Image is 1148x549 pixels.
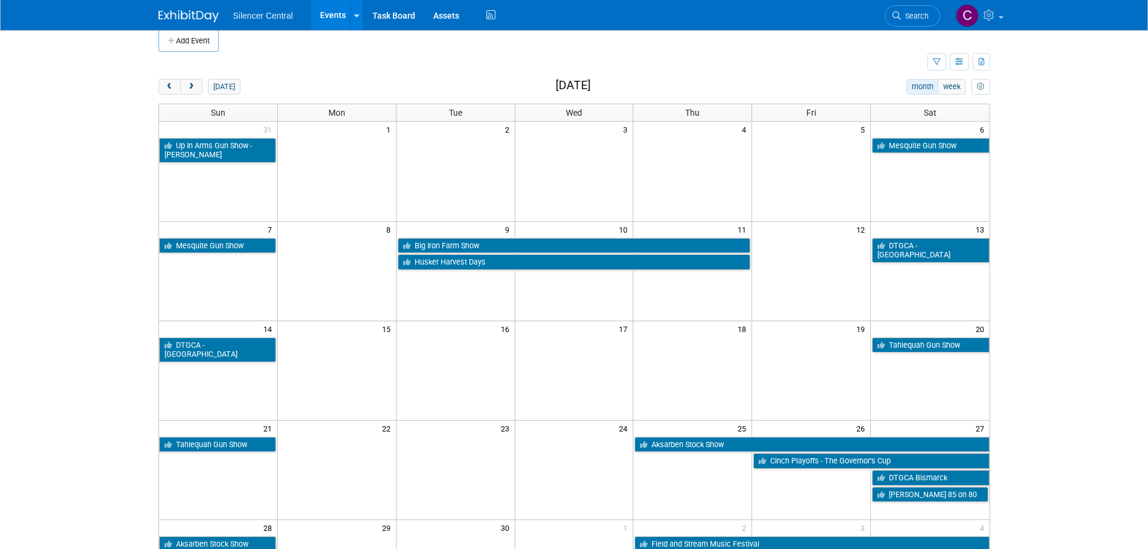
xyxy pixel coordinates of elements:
[211,108,225,118] span: Sun
[974,321,990,336] span: 20
[262,122,277,137] span: 31
[859,122,870,137] span: 5
[500,520,515,535] span: 30
[500,421,515,436] span: 23
[685,108,700,118] span: Thu
[979,122,990,137] span: 6
[872,138,989,154] a: Mesquite Gun Show
[262,321,277,336] span: 14
[398,238,751,254] a: Big Iron Farm Show
[622,520,633,535] span: 1
[398,254,751,270] a: Husker Harvest Days
[385,122,396,137] span: 1
[328,108,345,118] span: Mon
[906,79,938,95] button: month
[974,421,990,436] span: 27
[855,222,870,237] span: 12
[622,122,633,137] span: 3
[956,4,979,27] img: Cade Cox
[635,437,989,453] a: Aksarben Stock Show
[159,238,276,254] a: Mesquite Gun Show
[158,79,181,95] button: prev
[180,79,202,95] button: next
[159,437,276,453] a: Tahlequah Gun Show
[262,520,277,535] span: 28
[872,487,988,503] a: [PERSON_NAME] 85 on 80
[266,222,277,237] span: 7
[381,421,396,436] span: 22
[753,453,989,469] a: Cinch Playoffs - The Governor’s Cup
[977,83,985,91] i: Personalize Calendar
[208,79,240,95] button: [DATE]
[806,108,816,118] span: Fri
[924,108,936,118] span: Sat
[736,321,751,336] span: 18
[971,79,990,95] button: myCustomButton
[159,337,276,362] a: DTGCA - [GEOGRAPHIC_DATA]
[618,421,633,436] span: 24
[855,321,870,336] span: 19
[381,321,396,336] span: 15
[385,222,396,237] span: 8
[855,421,870,436] span: 26
[872,238,989,263] a: DTGCA - [GEOGRAPHIC_DATA]
[618,222,633,237] span: 10
[872,337,989,353] a: Tahlequah Gun Show
[872,470,989,486] a: DTGCA Bismarck
[736,421,751,436] span: 25
[885,5,940,27] a: Search
[938,79,965,95] button: week
[449,108,462,118] span: Tue
[504,122,515,137] span: 2
[158,30,219,52] button: Add Event
[233,11,293,20] span: Silencer Central
[736,222,751,237] span: 11
[381,520,396,535] span: 29
[500,321,515,336] span: 16
[159,138,276,163] a: Up In Arms Gun Show - [PERSON_NAME]
[504,222,515,237] span: 9
[979,520,990,535] span: 4
[566,108,582,118] span: Wed
[741,122,751,137] span: 4
[618,321,633,336] span: 17
[556,79,591,92] h2: [DATE]
[262,421,277,436] span: 21
[859,520,870,535] span: 3
[901,11,929,20] span: Search
[741,520,751,535] span: 2
[974,222,990,237] span: 13
[158,10,219,22] img: ExhibitDay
